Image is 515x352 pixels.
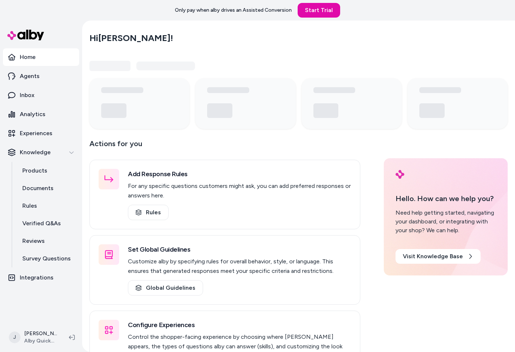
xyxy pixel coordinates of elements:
a: Rules [128,205,169,220]
h3: Set Global Guidelines [128,244,351,255]
span: J [9,331,21,343]
a: Verified Q&As [15,215,79,232]
p: Rules [22,201,37,210]
a: Experiences [3,125,79,142]
a: Global Guidelines [128,280,203,296]
p: Agents [20,72,40,81]
h3: Configure Experiences [128,320,351,330]
a: Inbox [3,86,79,104]
img: alby Logo [7,30,44,40]
a: Agents [3,67,79,85]
a: Integrations [3,269,79,286]
p: Customize alby by specifying rules for overall behavior, style, or language. This ensures that ge... [128,257,351,276]
a: Reviews [15,232,79,250]
p: Home [20,53,36,62]
p: Knowledge [20,148,51,157]
button: J[PERSON_NAME]Alby QuickStart Store [4,326,63,349]
h3: Add Response Rules [128,169,351,179]
a: Rules [15,197,79,215]
span: Alby QuickStart Store [24,337,57,345]
a: Start Trial [298,3,340,18]
p: Survey Questions [22,254,71,263]
p: Inbox [20,91,34,100]
p: Actions for you [89,138,360,155]
a: Analytics [3,105,79,123]
a: Home [3,48,79,66]
p: Integrations [20,273,54,282]
p: [PERSON_NAME] [24,330,57,337]
p: Products [22,166,47,175]
p: Only pay when alby drives an Assisted Conversion [175,7,292,14]
p: Documents [22,184,54,193]
p: Hello. How can we help you? [396,193,496,204]
p: Analytics [20,110,45,119]
p: Verified Q&As [22,219,61,228]
button: Knowledge [3,144,79,161]
a: Documents [15,179,79,197]
img: alby Logo [396,170,404,179]
p: Reviews [22,237,45,245]
p: For any specific questions customers might ask, you can add preferred responses or answers here. [128,181,351,200]
a: Survey Questions [15,250,79,267]
p: Experiences [20,129,52,138]
h2: Hi [PERSON_NAME] ! [89,33,173,44]
div: Need help getting started, navigating your dashboard, or integrating with your shop? We can help. [396,208,496,235]
a: Products [15,162,79,179]
a: Visit Knowledge Base [396,249,481,264]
